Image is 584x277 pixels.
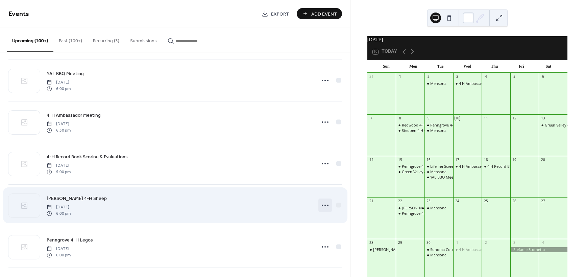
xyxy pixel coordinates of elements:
button: Past (100+) [53,27,88,51]
button: Submissions [125,27,162,51]
span: Events [8,7,29,21]
button: Recurring (3) [88,27,125,51]
div: Redwood 4-H Club Meeting [402,123,449,128]
div: Mensona [424,169,453,175]
div: Mensona [424,128,453,133]
div: 21 [369,199,374,204]
div: 15 [398,158,403,162]
div: 4-H Record Book Scoring & Evaluations [487,164,555,169]
div: 25 [484,199,488,204]
span: 5:00 pm [47,169,71,175]
span: Add Event [311,10,337,18]
div: 20 [541,158,545,162]
span: [DATE] [47,204,71,210]
div: 28 [369,240,374,245]
div: 4-H Ambassador Meeting [453,247,482,252]
div: 2 [484,240,488,245]
span: 6:00 pm [47,210,71,216]
div: Mensona [430,206,446,211]
div: 9 [426,116,431,121]
div: YAL BBQ Meeting [424,175,453,180]
div: Penngrove 4-H Legos [402,211,438,216]
div: Green Valley 4-H Club Meeting [402,169,454,175]
div: 4 [484,75,488,79]
div: Green Valley 4-H Club Meeting [396,169,424,175]
div: 4-H Ambassador Meeting [459,164,503,169]
a: YAL BBQ Meeting [47,70,84,77]
div: 2 [426,75,431,79]
div: 7 [369,116,374,121]
div: 4-H Record Book Scoring & Evaluations [482,164,510,169]
div: 16 [426,158,431,162]
div: Canfield 4-H Rabbits [367,247,396,252]
span: 4-H Ambassador Meeting [47,112,101,119]
div: Mensona [430,128,446,133]
div: 18 [484,158,488,162]
div: 17 [455,158,460,162]
div: 27 [541,199,545,204]
div: 19 [512,158,517,162]
span: [PERSON_NAME] 4-H Sheep [47,195,107,202]
div: Tue [427,60,454,73]
div: Wed [454,60,481,73]
button: Add Event [297,8,342,19]
div: 23 [426,199,431,204]
div: Mensona [430,253,446,258]
div: [DATE] [367,36,567,44]
div: Canfield 4-H Sheep [396,206,424,211]
span: [DATE] [47,121,71,127]
span: Export [271,10,289,18]
a: Penngrove 4-H Legos [47,236,93,244]
div: Fri [508,60,535,73]
div: Redwood 4-H Club Meeting [396,123,424,128]
div: 29 [398,240,403,245]
div: 11 [484,116,488,121]
div: Lifeline Screening [424,164,453,169]
div: 13 [541,116,545,121]
div: 14 [369,158,374,162]
div: Mensona [430,81,446,86]
div: 12 [512,116,517,121]
a: 4-H Ambassador Meeting [47,111,101,119]
div: Sonoma County 4-H Volunteer Orientation [430,247,504,252]
div: Mensona [424,253,453,258]
div: Thu [481,60,508,73]
div: [PERSON_NAME] 4-H Rabbits [373,247,423,252]
div: Penngrove 4-H Club Meeting [424,123,453,128]
div: 4-H Ambassador Meeting [453,81,482,86]
div: 22 [398,199,403,204]
span: Penngrove 4-H Legos [47,237,93,244]
div: 10 [455,116,460,121]
button: Upcoming (100+) [7,27,53,52]
div: 3 [455,75,460,79]
div: Mon [400,60,427,73]
a: [PERSON_NAME] 4-H Sheep [47,194,107,202]
div: Steuben 4-H Club Meeting [396,128,424,133]
div: 4-H Ambassador Meeting [459,247,503,252]
div: 5 [512,75,517,79]
div: 4-H Ambassador Meeting [453,164,482,169]
div: 4-H Ambassador Meeting [459,81,503,86]
span: 6:00 pm [47,252,71,258]
div: 31 [369,75,374,79]
div: Sat [535,60,562,73]
a: Export [257,8,294,19]
span: [DATE] [47,163,71,169]
div: 3 [512,240,517,245]
div: 1 [398,75,403,79]
div: Penngrove 4-H Club Meeting [430,123,480,128]
div: 30 [426,240,431,245]
div: Green Valley 4-H Project Meetings [539,123,567,128]
div: 24 [455,199,460,204]
div: Penngrove 4-H Legos [396,211,424,216]
div: 1 [455,240,460,245]
div: 26 [512,199,517,204]
div: Mensona [424,81,453,86]
span: [DATE] [47,79,71,86]
div: Sonoma County 4-H Volunteer Orientation [424,247,453,252]
div: Mensona [430,169,446,175]
div: YAL BBQ Meeting [430,175,460,180]
a: 4-H Record Book Scoring & Evaluations [47,153,128,161]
